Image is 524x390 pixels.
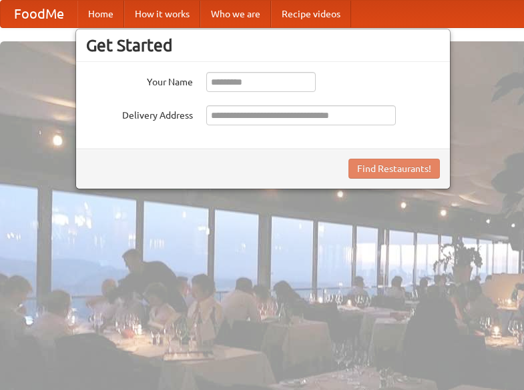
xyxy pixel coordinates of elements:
[200,1,271,27] a: Who we are
[86,105,193,122] label: Delivery Address
[1,1,77,27] a: FoodMe
[271,1,351,27] a: Recipe videos
[348,159,440,179] button: Find Restaurants!
[77,1,124,27] a: Home
[124,1,200,27] a: How it works
[86,35,440,55] h3: Get Started
[86,72,193,89] label: Your Name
